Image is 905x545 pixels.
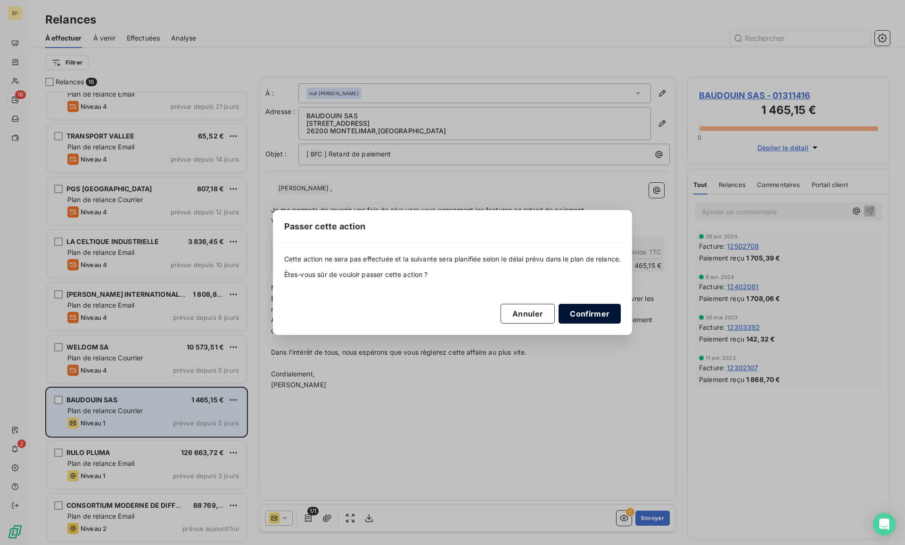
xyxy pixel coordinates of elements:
span: Êtes-vous sûr de vouloir passer cette action ? [284,270,621,279]
button: Confirmer [559,304,621,324]
div: Open Intercom Messenger [873,513,896,536]
span: Passer cette action [284,220,366,233]
button: Annuler [501,304,555,324]
span: Cette action ne sera pas effectuée et la suivante sera planifiée selon le délai prévu dans le pla... [284,254,621,264]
